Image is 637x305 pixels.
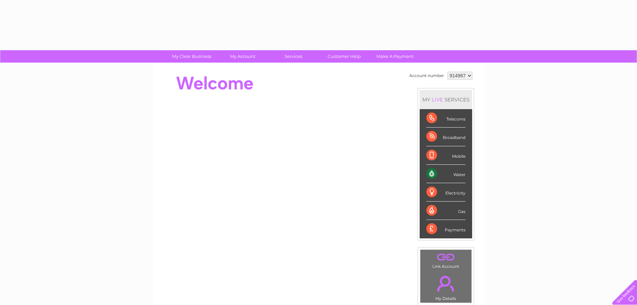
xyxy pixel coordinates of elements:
[430,96,444,103] div: LIVE
[164,50,219,63] a: My Clear Business
[420,90,472,109] div: MY SERVICES
[215,50,270,63] a: My Account
[426,146,465,165] div: Mobile
[420,249,472,271] td: Link Account
[426,128,465,146] div: Broadband
[408,70,446,81] td: Account number
[426,165,465,183] div: Water
[317,50,372,63] a: Customer Help
[422,251,470,263] a: .
[426,202,465,220] div: Gas
[426,109,465,128] div: Telecoms
[266,50,321,63] a: Services
[420,270,472,303] td: My Details
[426,220,465,238] div: Payments
[422,272,470,295] a: .
[426,183,465,202] div: Electricity
[367,50,423,63] a: Make A Payment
